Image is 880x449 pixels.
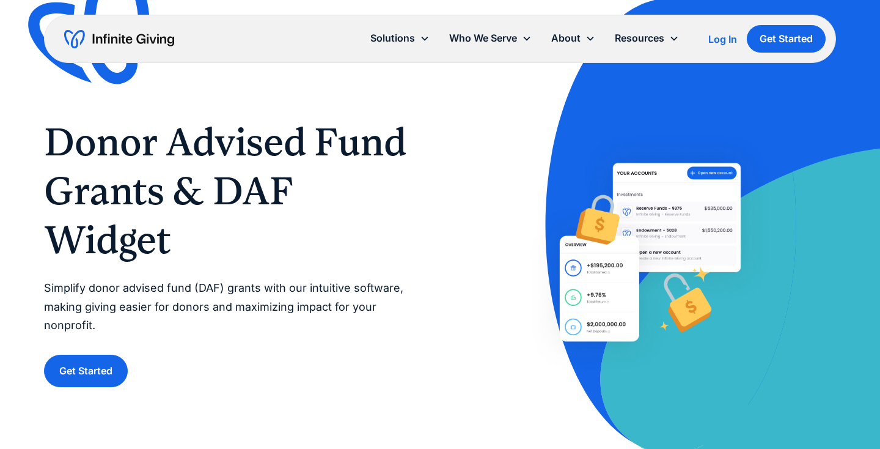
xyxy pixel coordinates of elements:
div: Resources [605,25,689,51]
a: Get Started [747,25,826,53]
div: Who We Serve [439,25,541,51]
a: Log In [708,32,737,46]
h1: Donor Advised Fund Grants & DAF Widget [44,117,416,264]
img: Help donors easily give DAF grants to your nonprofit with Infinite Giving’s Donor Advised Fund so... [526,129,774,376]
div: Who We Serve [449,30,517,46]
div: Resources [615,30,664,46]
div: Solutions [361,25,439,51]
div: Log In [708,34,737,44]
a: Get Started [44,355,128,387]
div: About [541,25,605,51]
p: Simplify donor advised fund (DAF) grants with our intuitive software, making giving easier for do... [44,279,416,335]
div: Solutions [370,30,415,46]
a: home [64,29,174,49]
div: About [551,30,581,46]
